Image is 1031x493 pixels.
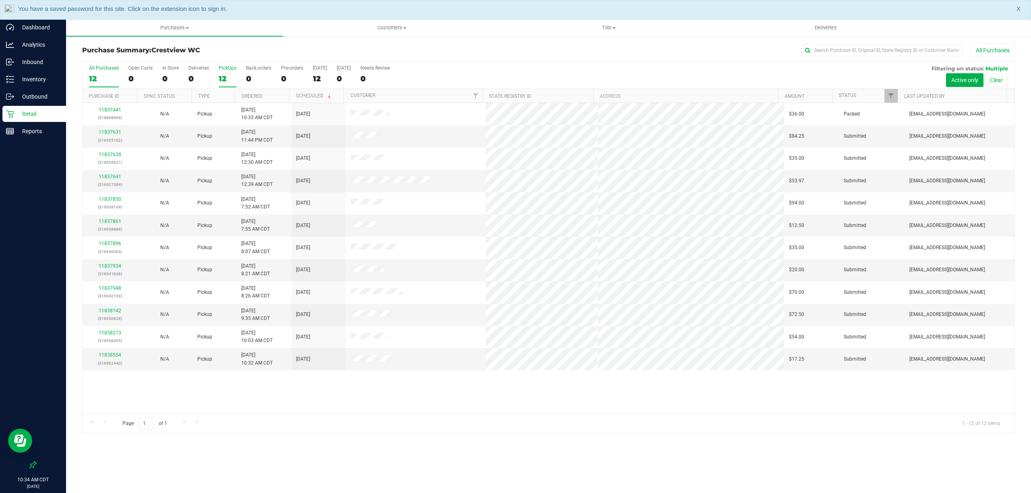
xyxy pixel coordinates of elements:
div: 0 [162,74,179,83]
span: You have a saved password for this site. Click on the extension icon to sign in. [18,5,227,12]
div: 0 [337,74,351,83]
button: N/A [160,199,169,207]
p: (316927084) [87,181,132,188]
input: Search Purchase ID, Original ID, State Registry ID or Customer Name... [801,44,963,56]
div: 12 [89,74,119,83]
span: Pickup [197,155,212,162]
span: Pickup [197,289,212,296]
inline-svg: Inbound [6,58,14,66]
button: N/A [160,333,169,341]
a: 11837948 [99,285,121,291]
span: $54.00 [789,333,804,341]
span: Not Applicable [160,133,169,139]
span: [DATE] [296,266,310,274]
a: Purchases [66,19,283,36]
p: Inventory [14,74,62,84]
span: [EMAIL_ADDRESS][DOMAIN_NAME] [909,199,985,207]
a: Customers [283,19,500,36]
span: [DATE] 7:55 AM CDT [241,218,270,233]
span: Tills [501,24,717,31]
a: Type [198,93,210,99]
a: 11838273 [99,330,121,336]
span: Filtering on status: [932,65,984,72]
a: State Registry ID [489,93,531,99]
span: [DATE] [296,222,310,229]
div: 12 [313,74,327,83]
inline-svg: Outbound [6,93,14,101]
a: 11837934 [99,263,121,269]
a: Filter [469,89,482,103]
button: N/A [160,110,169,118]
span: Submitted [844,155,866,162]
span: $94.00 [789,199,804,207]
span: [DATE] [296,199,310,207]
a: 11837638 [99,152,121,157]
span: [DATE] [296,155,310,162]
a: Ordered [242,93,263,99]
span: [DATE] 8:21 AM CDT [241,262,270,278]
span: $36.00 [789,110,804,118]
button: Active only [946,73,983,87]
p: (316898994) [87,114,132,122]
span: Pickup [197,222,212,229]
a: Customer [350,93,375,98]
span: [EMAIL_ADDRESS][DOMAIN_NAME] [909,132,985,140]
inline-svg: Retail [6,110,14,118]
span: $20.00 [789,266,804,274]
span: [DATE] 8:07 AM CDT [241,240,270,255]
span: Not Applicable [160,267,169,272]
th: Address [593,89,778,103]
span: Not Applicable [160,200,169,206]
div: 0 [246,74,271,83]
span: Pickup [197,244,212,252]
div: Needs Review [360,65,390,71]
span: $12.50 [789,222,804,229]
p: Retail [14,109,62,119]
span: [EMAIL_ADDRESS][DOMAIN_NAME] [909,110,985,118]
span: $84.25 [789,132,804,140]
inline-svg: Dashboard [6,23,14,31]
span: [DATE] [296,110,310,118]
span: [DATE] 10:32 AM CDT [241,351,273,367]
span: Not Applicable [160,356,169,362]
p: Inbound [14,57,62,67]
a: 11837850 [99,196,121,202]
a: 11837861 [99,219,121,224]
span: [DATE] 10:03 AM CDT [241,329,273,344]
p: Analytics [14,40,62,50]
span: [DATE] 11:44 PM CDT [241,128,273,144]
a: Last Updated By [904,93,945,99]
span: Not Applicable [160,334,169,340]
span: [EMAIL_ADDRESS][DOMAIN_NAME] [909,289,985,296]
span: Pickup [197,199,212,207]
div: 0 [128,74,153,83]
a: 11838142 [99,308,121,314]
span: [DATE] 10:33 AM CDT [241,106,273,122]
span: Submitted [844,333,866,341]
span: [EMAIL_ADDRESS][DOMAIN_NAME] [909,311,985,318]
div: 0 [188,74,209,83]
button: N/A [160,355,169,363]
span: 1 - 12 of 12 items [956,417,1006,429]
span: Not Applicable [160,223,169,228]
div: In Store [162,65,179,71]
span: [DATE] [296,132,310,140]
span: Submitted [844,311,866,318]
div: [DATE] [313,65,327,71]
span: Pickup [197,311,212,318]
p: Reports [14,126,62,136]
button: N/A [160,266,169,274]
p: 10:34 AM CDT [4,476,62,483]
span: Submitted [844,132,866,140]
span: Pickup [197,177,212,185]
span: [DATE] [296,311,310,318]
iframe: Resource center [8,429,32,453]
span: Pickup [197,132,212,140]
span: [DATE] 8:26 AM CDT [241,285,270,300]
span: Not Applicable [160,289,169,295]
span: $17.25 [789,355,804,363]
div: Open Carts [128,65,153,71]
p: (316938888) [87,225,132,233]
button: N/A [160,244,169,252]
p: (316926621) [87,159,132,166]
